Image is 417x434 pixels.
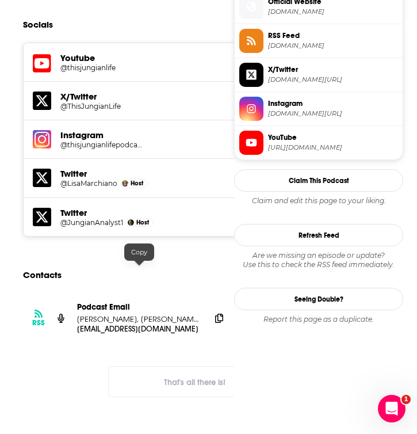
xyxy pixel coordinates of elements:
img: Lisa Marchiano [122,180,128,186]
button: Nothing here. [108,366,281,397]
span: Host [136,219,149,226]
span: YouTube [268,132,398,143]
p: [PERSON_NAME], [PERSON_NAME], [PERSON_NAME] [77,314,201,324]
span: 1 [401,395,411,404]
a: Instagram[DOMAIN_NAME][URL] [239,97,398,121]
span: anchor.fm [268,41,398,50]
h5: Twitter [60,207,315,218]
span: https://www.youtube.com/@thisjungianlife [268,143,398,152]
span: Instagram [268,98,398,109]
h5: @thisjungianlife [60,63,143,72]
a: @LisaMarchiano [60,179,117,188]
span: instagram.com/thisjungianlifepodcast [268,109,398,118]
a: @JungianAnalyst1 [60,218,123,227]
h5: @thisjungianlifepodcast [60,140,143,149]
div: Copy [124,243,154,261]
img: Joseph R. Lee [128,219,134,226]
h2: Contacts [23,264,62,286]
h2: Socials [23,14,53,36]
button: Claim This Podcast [234,169,403,192]
h5: X/Twitter [60,91,315,102]
span: X/Twitter [268,64,398,75]
span: ThisJungianLife.com [268,7,398,16]
a: @thisjungianlifepodcast [60,140,315,149]
p: Podcast Email [77,302,201,312]
span: RSS Feed [268,31,398,41]
h5: Twitter [60,168,315,179]
iframe: Intercom live chat [378,395,405,422]
a: @ThisJungianLife [60,102,315,111]
div: Claim and edit this page to your liking. [234,196,403,205]
div: Report this page as a duplicate. [234,315,403,324]
a: Seeing Double? [234,288,403,310]
button: Refresh Feed [234,224,403,246]
h5: Youtube [60,52,315,63]
h3: RSS [32,318,45,328]
h5: @ThisJungianLife [60,102,143,111]
a: YouTube[URL][DOMAIN_NAME] [239,131,398,155]
p: [EMAIL_ADDRESS][DOMAIN_NAME] [77,324,201,334]
a: RSS Feed[DOMAIN_NAME] [239,29,398,53]
img: iconImage [33,130,51,149]
div: Are we missing an episode or update? Use this to check the RSS feed immediately. [234,251,403,269]
span: twitter.com/ThisJungianLife [268,75,398,84]
span: Host [131,180,143,187]
h5: Instagram [60,130,315,140]
a: @thisjungianlife [60,63,315,72]
a: X/Twitter[DOMAIN_NAME][URL] [239,63,398,87]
